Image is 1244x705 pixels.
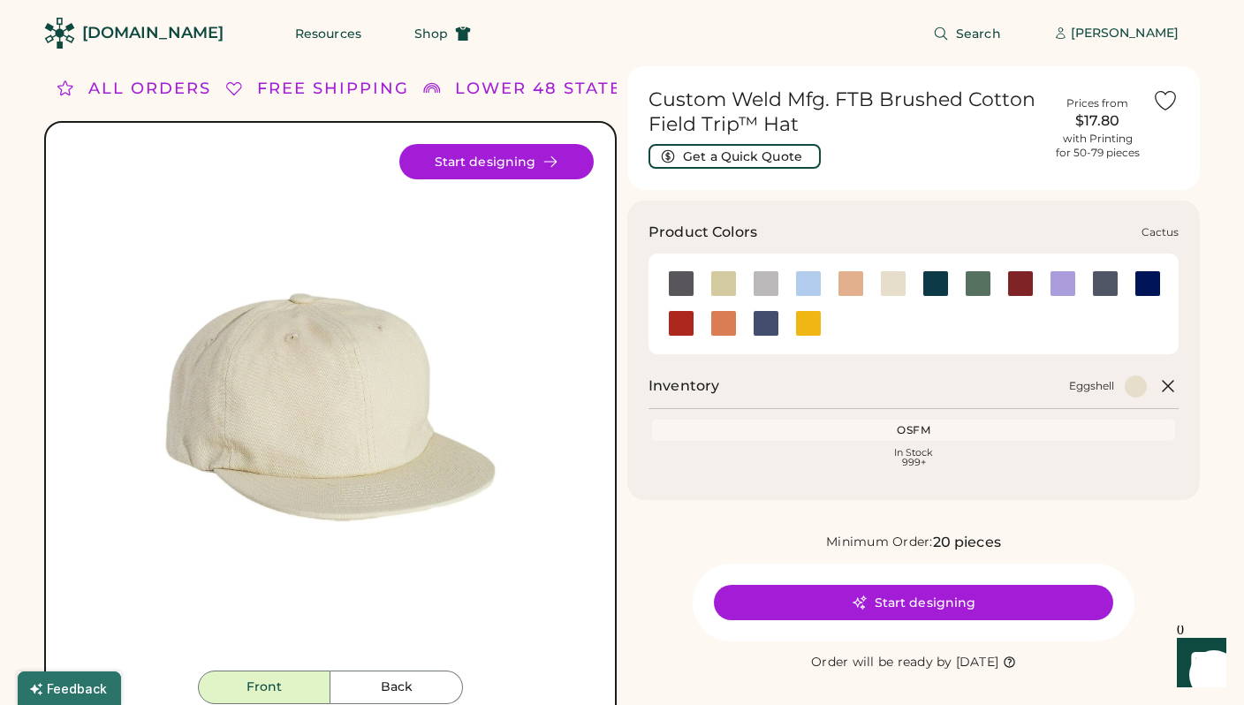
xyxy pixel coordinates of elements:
div: Cactus [1142,225,1179,239]
button: Get a Quick Quote [649,144,821,169]
button: Search [912,16,1022,51]
div: $17.80 [1053,110,1142,132]
div: Order will be ready by [811,654,952,671]
button: Start designing [399,144,594,179]
button: Start designing [714,585,1113,620]
div: Minimum Order: [826,534,933,551]
span: Shop [414,27,448,40]
img: FTB - Eggshell Front Image [67,144,594,671]
button: Resources [274,16,383,51]
button: Front [198,671,330,704]
div: OSFM [656,423,1172,437]
div: FTB Style Image [67,144,594,671]
div: LOWER 48 STATES [455,77,633,101]
h2: Inventory [649,375,719,397]
button: Back [330,671,463,704]
div: [DOMAIN_NAME] [82,22,224,44]
button: Shop [393,16,492,51]
div: In Stock 999+ [656,448,1172,467]
iframe: Front Chat [1160,625,1236,701]
div: [DATE] [956,654,999,671]
h1: Custom Weld Mfg. FTB Brushed Cotton Field Trip™ Hat [649,87,1043,137]
div: FREE SHIPPING [257,77,409,101]
div: [PERSON_NAME] [1071,25,1179,42]
h3: Product Colors [649,222,757,243]
div: Prices from [1066,96,1128,110]
span: Search [956,27,1001,40]
img: Rendered Logo - Screens [44,18,75,49]
div: Eggshell [1069,379,1114,393]
div: ALL ORDERS [88,77,211,101]
div: 20 pieces [933,532,1001,553]
div: with Printing for 50-79 pieces [1056,132,1140,160]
